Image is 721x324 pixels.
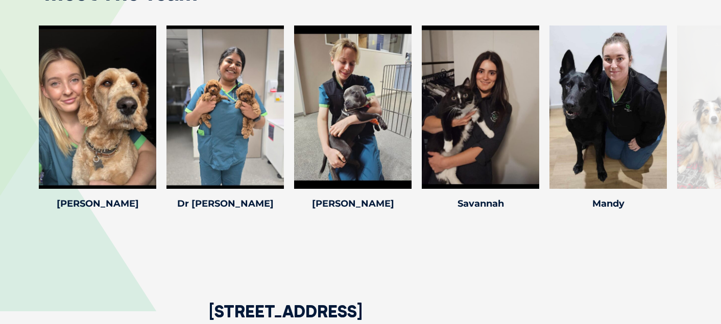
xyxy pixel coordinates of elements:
button: Search [701,46,711,57]
h4: Dr [PERSON_NAME] [166,199,284,208]
h4: Savannah [422,199,539,208]
h4: Mandy [549,199,667,208]
h4: [PERSON_NAME] [39,199,156,208]
h4: [PERSON_NAME] [294,199,412,208]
